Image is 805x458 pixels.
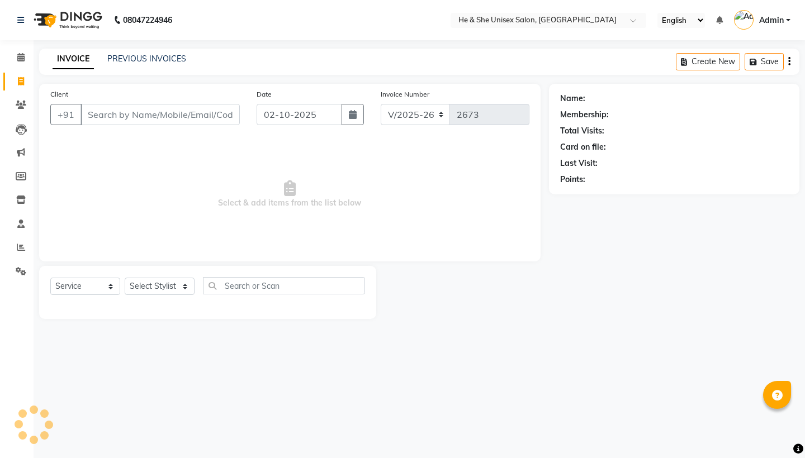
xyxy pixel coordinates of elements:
[80,104,240,125] input: Search by Name/Mobile/Email/Code
[29,4,105,36] img: logo
[734,10,754,30] img: Admin
[560,93,585,104] div: Name:
[560,125,604,137] div: Total Visits:
[560,109,609,121] div: Membership:
[53,49,94,69] a: INVOICE
[50,89,68,99] label: Client
[107,54,186,64] a: PREVIOUS INVOICES
[257,89,272,99] label: Date
[676,53,740,70] button: Create New
[560,141,606,153] div: Card on file:
[50,139,529,250] span: Select & add items from the list below
[759,15,784,26] span: Admin
[381,89,429,99] label: Invoice Number
[560,158,598,169] div: Last Visit:
[50,104,82,125] button: +91
[745,53,784,70] button: Save
[123,4,172,36] b: 08047224946
[758,413,794,447] iframe: chat widget
[203,277,365,294] input: Search or Scan
[560,174,585,185] div: Points:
